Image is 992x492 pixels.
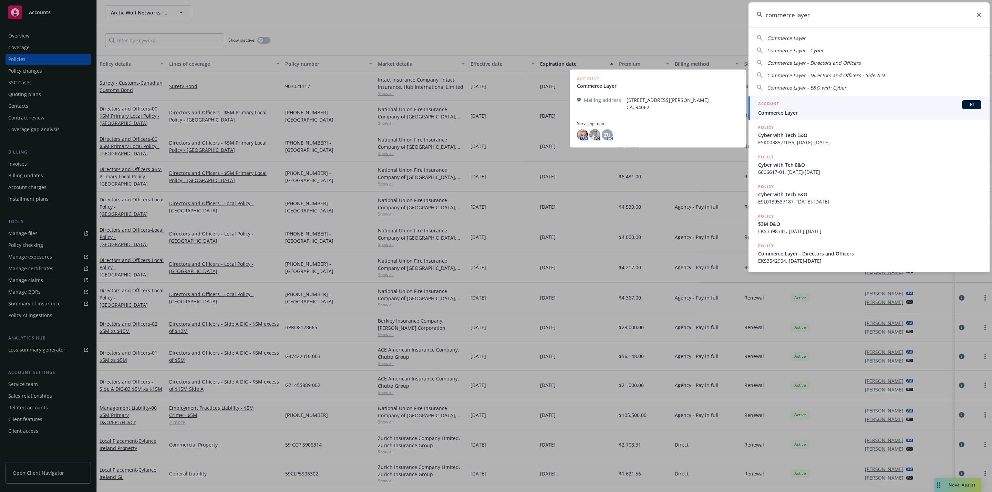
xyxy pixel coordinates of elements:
h5: POLICY [758,124,774,131]
span: ESK0038571035, [DATE]-[DATE] [758,139,981,146]
span: 6606617-01, [DATE]-[DATE] [758,168,981,176]
h5: POLICY [758,183,774,190]
span: Commerce Layer - E&O with Cyber [767,84,846,91]
span: Commerce Layer - Directors and Officers [758,250,981,257]
h5: POLICY [758,154,774,160]
span: Commerce Layer [767,35,806,41]
h5: ACCOUNT [758,100,779,108]
input: Search... [748,2,990,27]
h5: POLICY [758,213,774,220]
span: Commerce Layer - Cyber [767,47,824,54]
span: Commerce Layer [758,109,981,116]
a: POLICYCyber with Tech E&OESK0038571035, [DATE]-[DATE] [748,120,990,150]
a: POLICYCyber with Teh E&O6606617-01, [DATE]-[DATE] [748,150,990,179]
span: Commerce Layer - Directors and Officers - Side A D [767,72,885,78]
span: Cyber with Teh E&O [758,161,981,168]
span: $3M D&O [758,220,981,228]
span: Commerce Layer - Directors and Officers [767,60,861,66]
a: POLICYCommerce Layer - Directors and OfficersEKS3542904, [DATE]-[DATE] [748,239,990,268]
a: ACCOUNTBICommerce Layer [748,96,990,120]
h5: POLICY [758,242,774,249]
span: Cyber with Tech E&O [758,132,981,139]
a: POLICYCyber with Tech E&OESL0139537187, [DATE]-[DATE] [748,179,990,209]
a: POLICY$3M D&OEKS3398341, [DATE]-[DATE] [748,209,990,239]
span: BI [965,102,979,108]
span: EKS3398341, [DATE]-[DATE] [758,228,981,235]
span: ESL0139537187, [DATE]-[DATE] [758,198,981,205]
span: EKS3542904, [DATE]-[DATE] [758,257,981,264]
span: Cyber with Tech E&O [758,191,981,198]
